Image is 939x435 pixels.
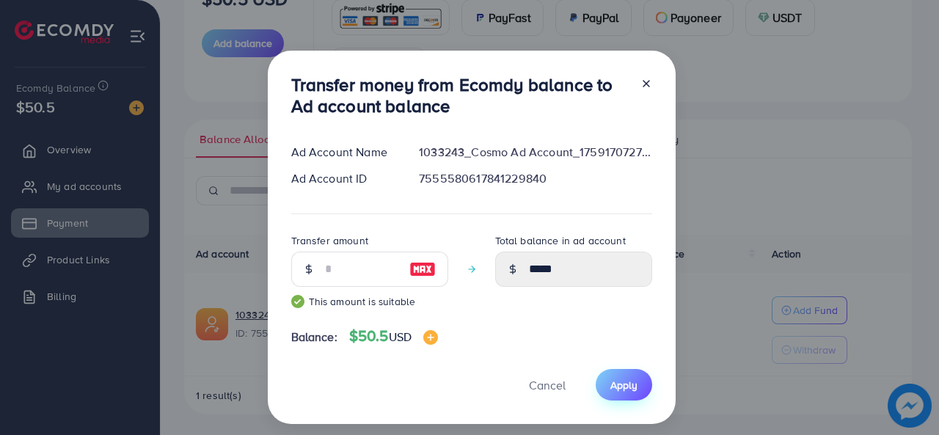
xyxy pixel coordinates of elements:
h3: Transfer money from Ecomdy balance to Ad account balance [291,74,629,117]
span: Balance: [291,329,337,346]
small: This amount is suitable [291,294,448,309]
img: image [409,260,436,278]
span: Apply [610,378,637,392]
div: 7555580617841229840 [407,170,663,187]
div: Ad Account Name [279,144,408,161]
img: image [423,330,438,345]
h4: $50.5 [349,327,438,346]
button: Cancel [511,369,584,401]
div: 1033243_Cosmo Ad Account_1759170727959 [407,144,663,161]
img: guide [291,295,304,308]
div: Ad Account ID [279,170,408,187]
span: Cancel [529,377,566,393]
label: Total balance in ad account [495,233,626,248]
button: Apply [596,369,652,401]
span: USD [389,329,412,345]
label: Transfer amount [291,233,368,248]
